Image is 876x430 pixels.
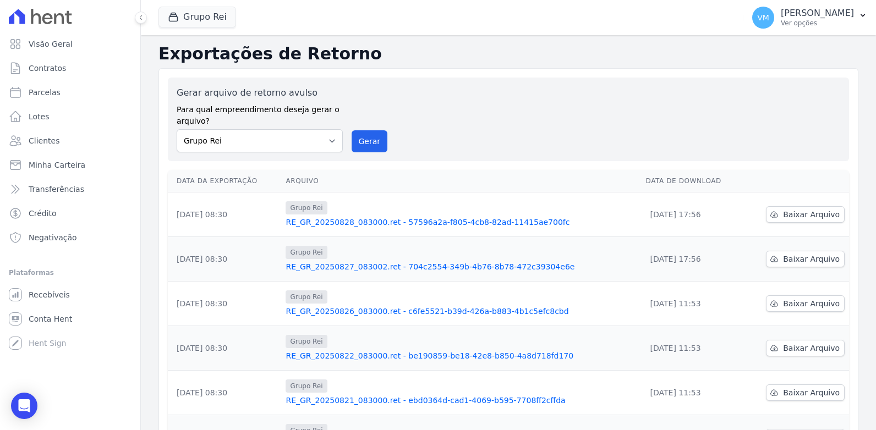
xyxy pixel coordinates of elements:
label: Para qual empreendimento deseja gerar o arquivo? [177,100,343,127]
label: Gerar arquivo de retorno avulso [177,86,343,100]
h2: Exportações de Retorno [158,44,858,64]
td: [DATE] 11:53 [642,371,744,415]
span: Crédito [29,208,57,219]
span: Negativação [29,232,77,243]
a: RE_GR_20250826_083000.ret - c6fe5521-b39d-426a-b883-4b1c5efc8cbd [286,306,637,317]
span: VM [757,14,769,21]
a: Contratos [4,57,136,79]
a: Baixar Arquivo [766,384,845,401]
a: Minha Carteira [4,154,136,176]
a: Transferências [4,178,136,200]
a: Clientes [4,130,136,152]
a: Visão Geral [4,33,136,55]
td: [DATE] 17:56 [642,192,744,237]
span: Visão Geral [29,38,73,49]
th: Arquivo [281,170,641,192]
th: Data da Exportação [168,170,281,192]
a: Negativação [4,227,136,249]
button: Grupo Rei [158,7,236,27]
span: Conta Hent [29,313,72,324]
a: Baixar Arquivo [766,295,845,312]
td: [DATE] 08:30 [168,237,281,282]
span: Minha Carteira [29,159,85,170]
span: Baixar Arquivo [783,209,840,220]
span: Grupo Rei [286,335,327,348]
span: Parcelas [29,87,61,98]
div: Plataformas [9,266,132,279]
a: Recebíveis [4,284,136,306]
a: RE_GR_20250827_083002.ret - 704c2554-349b-4b76-8b78-472c39304e6e [286,261,637,272]
a: RE_GR_20250828_083000.ret - 57596a2a-f805-4cb8-82ad-11415ae700fc [286,217,637,228]
td: [DATE] 08:30 [168,326,281,371]
div: Open Intercom Messenger [11,393,37,419]
span: Lotes [29,111,50,122]
p: Ver opções [781,19,854,27]
a: Parcelas [4,81,136,103]
span: Transferências [29,184,84,195]
a: Crédito [4,202,136,224]
a: Baixar Arquivo [766,206,845,223]
span: Baixar Arquivo [783,387,840,398]
span: Baixar Arquivo [783,253,840,264]
span: Clientes [29,135,59,146]
button: Gerar [352,130,388,152]
a: RE_GR_20250821_083000.ret - ebd0364d-cad1-4069-b595-7708ff2cffda [286,395,637,406]
span: Contratos [29,63,66,74]
a: Conta Hent [4,308,136,330]
a: RE_GR_20250822_083000.ret - be190859-be18-42e8-b850-4a8d718fd170 [286,350,637,361]
a: Baixar Arquivo [766,251,845,267]
span: Baixar Arquivo [783,298,840,309]
button: VM [PERSON_NAME] Ver opções [743,2,876,33]
td: [DATE] 08:30 [168,282,281,326]
span: Grupo Rei [286,201,327,214]
td: [DATE] 17:56 [642,237,744,282]
td: [DATE] 11:53 [642,282,744,326]
th: Data de Download [642,170,744,192]
td: [DATE] 08:30 [168,192,281,237]
td: [DATE] 11:53 [642,326,744,371]
span: Baixar Arquivo [783,343,840,354]
span: Grupo Rei [286,290,327,304]
p: [PERSON_NAME] [781,8,854,19]
td: [DATE] 08:30 [168,371,281,415]
span: Grupo Rei [286,379,327,393]
a: Baixar Arquivo [766,340,845,356]
span: Grupo Rei [286,246,327,259]
span: Recebíveis [29,289,70,300]
a: Lotes [4,106,136,128]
